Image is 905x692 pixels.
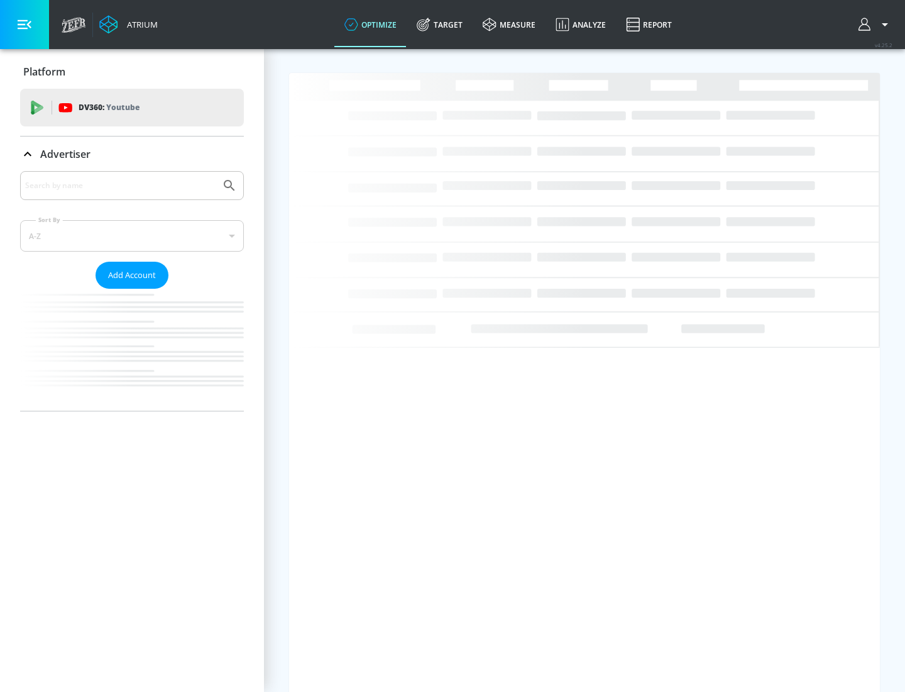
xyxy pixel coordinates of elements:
[20,171,244,411] div: Advertiser
[616,2,682,47] a: Report
[334,2,407,47] a: optimize
[20,89,244,126] div: DV360: Youtube
[36,216,63,224] label: Sort By
[79,101,140,114] p: DV360:
[99,15,158,34] a: Atrium
[108,268,156,282] span: Add Account
[20,54,244,89] div: Platform
[546,2,616,47] a: Analyze
[473,2,546,47] a: measure
[25,177,216,194] input: Search by name
[122,19,158,30] div: Atrium
[23,65,65,79] p: Platform
[106,101,140,114] p: Youtube
[407,2,473,47] a: Target
[20,289,244,411] nav: list of Advertiser
[20,220,244,252] div: A-Z
[20,137,244,172] div: Advertiser
[96,262,168,289] button: Add Account
[40,147,90,161] p: Advertiser
[875,42,892,48] span: v 4.25.2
